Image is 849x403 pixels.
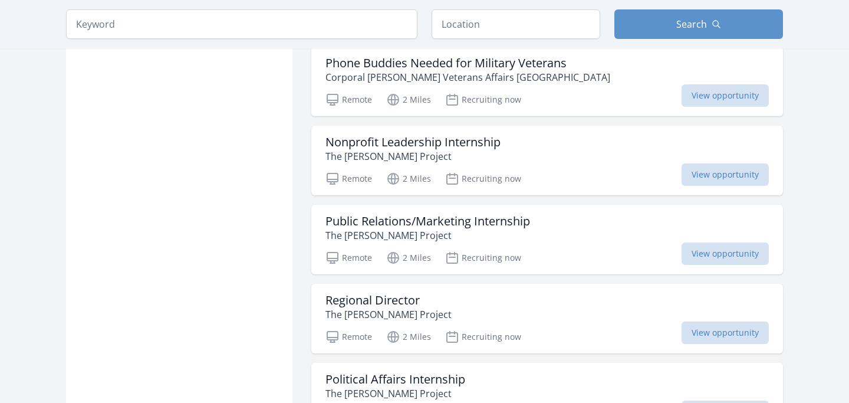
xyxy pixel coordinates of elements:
[325,135,501,149] h3: Nonprofit Leadership Internship
[66,9,417,39] input: Keyword
[311,47,783,116] a: Phone Buddies Needed for Military Veterans Corporal [PERSON_NAME] Veterans Affairs [GEOGRAPHIC_DA...
[325,293,452,307] h3: Regional Director
[682,84,769,107] span: View opportunity
[682,322,769,344] span: View opportunity
[386,93,431,107] p: 2 Miles
[445,251,521,265] p: Recruiting now
[311,205,783,274] a: Public Relations/Marketing Internship The [PERSON_NAME] Project Remote 2 Miles Recruiting now Vie...
[445,330,521,344] p: Recruiting now
[614,9,783,39] button: Search
[325,251,372,265] p: Remote
[325,386,465,401] p: The [PERSON_NAME] Project
[682,163,769,186] span: View opportunity
[682,243,769,265] span: View opportunity
[445,93,521,107] p: Recruiting now
[676,17,707,31] span: Search
[325,330,372,344] p: Remote
[325,307,452,322] p: The [PERSON_NAME] Project
[445,172,521,186] p: Recruiting now
[386,172,431,186] p: 2 Miles
[325,372,465,386] h3: Political Affairs Internship
[325,214,530,228] h3: Public Relations/Marketing Internship
[432,9,600,39] input: Location
[325,70,610,84] p: Corporal [PERSON_NAME] Veterans Affairs [GEOGRAPHIC_DATA]
[325,228,530,243] p: The [PERSON_NAME] Project
[325,149,501,163] p: The [PERSON_NAME] Project
[325,56,610,70] h3: Phone Buddies Needed for Military Veterans
[311,284,783,353] a: Regional Director The [PERSON_NAME] Project Remote 2 Miles Recruiting now View opportunity
[386,330,431,344] p: 2 Miles
[325,93,372,107] p: Remote
[311,126,783,195] a: Nonprofit Leadership Internship The [PERSON_NAME] Project Remote 2 Miles Recruiting now View oppo...
[386,251,431,265] p: 2 Miles
[325,172,372,186] p: Remote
